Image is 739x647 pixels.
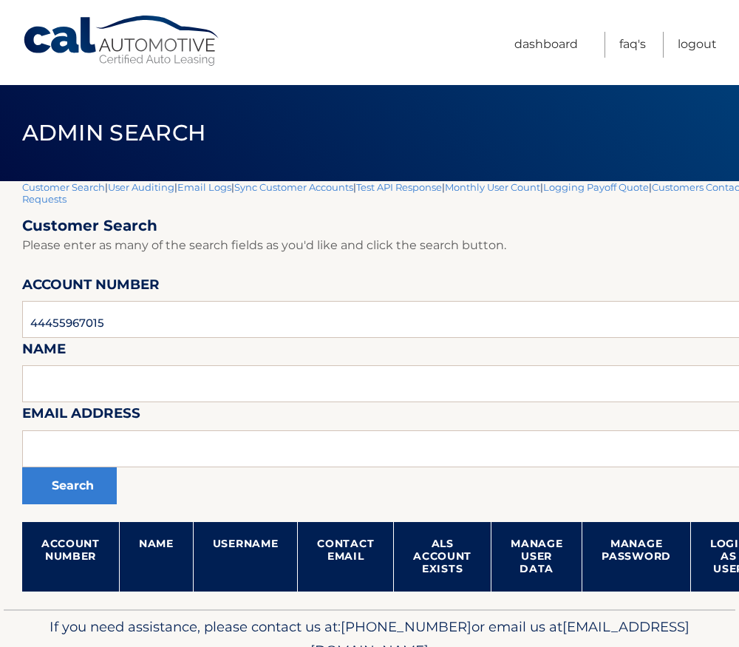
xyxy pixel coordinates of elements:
a: Monthly User Count [445,181,540,193]
span: Admin Search [22,119,206,146]
span: [PHONE_NUMBER] [341,618,471,635]
a: Test API Response [356,181,442,193]
th: Manage Password [582,522,691,592]
label: Account Number [22,274,160,301]
th: Name [119,522,193,592]
a: FAQ's [619,32,646,58]
label: Email Address [22,402,140,430]
th: ALS Account Exists [394,522,491,592]
a: Sync Customer Accounts [234,181,353,193]
a: Dashboard [514,32,578,58]
a: Cal Automotive [22,15,222,67]
a: Email Logs [177,181,231,193]
a: Logging Payoff Quote [543,181,649,193]
th: Manage User Data [491,522,582,592]
a: User Auditing [108,181,174,193]
th: Username [193,522,298,592]
th: Contact Email [298,522,394,592]
label: Name [22,338,66,365]
th: Account Number [22,522,119,592]
a: Logout [678,32,717,58]
button: Search [22,467,117,504]
a: Customer Search [22,181,105,193]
